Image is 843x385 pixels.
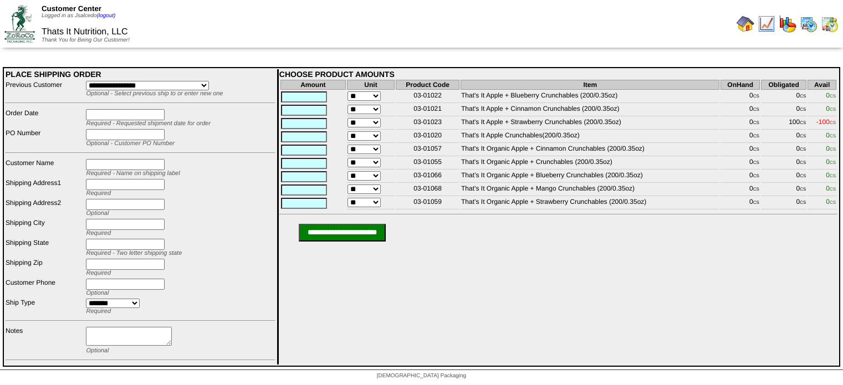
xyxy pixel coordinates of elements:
td: Customer Name [5,158,84,177]
span: CS [800,160,806,165]
td: 0 [761,91,806,103]
td: 0 [761,171,806,183]
td: Shipping Address2 [5,198,84,217]
span: [DEMOGRAPHIC_DATA] Packaging [377,373,466,379]
td: 0 [761,131,806,143]
span: CS [753,94,759,99]
div: CHOOSE PRODUCT AMOUNTS [279,70,837,79]
span: CS [830,160,836,165]
span: 0 [826,158,836,166]
span: CS [800,147,806,152]
span: Optional [86,347,109,354]
div: PLACE SHIPPING ORDER [6,70,275,79]
td: 03-01021 [396,104,459,116]
img: graph.gif [779,15,796,33]
span: Required [86,308,111,315]
span: CS [830,173,836,178]
span: CS [753,160,759,165]
span: 0 [826,184,836,192]
span: Required [86,270,111,276]
td: 0 [761,104,806,116]
img: calendarprod.gif [800,15,818,33]
span: Thank You for Being Our Customer! [42,37,130,43]
span: CS [800,134,806,138]
td: 0 [761,197,806,209]
td: 0 [761,184,806,196]
td: 0 [761,144,806,156]
td: 0 [721,131,759,143]
td: That's It Apple Crunchables(200/0.35oz) [461,131,719,143]
span: Thats It Nutrition, LLC [42,27,128,37]
td: That’s It Organic Apple + Mango Crunchables (200/0.35oz) [461,184,719,196]
td: 100 [761,117,806,130]
span: CS [830,120,836,125]
span: CS [800,200,806,205]
td: 03-01057 [396,144,459,156]
td: That's It Organic Apple + Cinnamon Crunchables (200/0.35oz) [461,144,719,156]
span: Required - Name on shipping label [86,170,180,177]
span: CS [753,200,759,205]
td: 0 [721,184,759,196]
span: CS [753,107,759,112]
span: -100 [816,118,836,126]
td: 0 [721,157,759,170]
th: Item [461,80,719,90]
td: Shipping City [5,218,84,237]
span: Optional [86,210,109,217]
span: CS [800,120,806,125]
span: CS [753,187,759,192]
td: 0 [721,91,759,103]
span: Logged in as Jsalcedo [42,13,115,19]
th: OnHand [721,80,759,90]
td: Shipping Zip [5,258,84,277]
td: 03-01020 [396,131,459,143]
td: Ship Type [5,298,84,315]
td: Order Date [5,109,84,127]
td: That’s It Organic Apple + Strawberry Crunchables (200/0.35oz) [461,197,719,209]
span: CS [753,173,759,178]
span: CS [753,147,759,152]
th: Amount [280,80,346,90]
th: Unit [347,80,395,90]
span: CS [753,120,759,125]
td: 03-01066 [396,171,459,183]
td: 0 [721,104,759,116]
td: 03-01068 [396,184,459,196]
td: 0 [721,171,759,183]
span: Optional - Customer PO Number [86,140,175,147]
td: PO Number [5,129,84,147]
span: CS [800,187,806,192]
span: CS [753,134,759,138]
span: 0 [826,91,836,99]
td: Customer Phone [5,278,84,297]
td: 0 [721,117,759,130]
span: Optional [86,290,109,296]
td: Shipping State [5,238,84,257]
span: CS [800,94,806,99]
td: 03-01022 [396,91,459,103]
td: Shipping Address1 [5,178,84,197]
img: line_graph.gif [758,15,775,33]
span: Required [86,230,111,237]
span: CS [830,147,836,152]
span: Optional - Select previous ship to or enter new one [86,90,223,97]
td: That's It Apple + Strawberry Crunchables (200/0.35oz) [461,117,719,130]
td: 03-01059 [396,197,459,209]
img: home.gif [737,15,754,33]
td: 03-01055 [396,157,459,170]
td: That's It Apple + Cinnamon Crunchables (200/0.35oz) [461,104,719,116]
td: That's It Organic Apple + Crunchables (200/0.35oz) [461,157,719,170]
span: 0 [826,105,836,112]
span: Required [86,190,111,197]
span: CS [800,107,806,112]
td: 0 [721,144,759,156]
td: Notes [5,326,84,355]
td: 0 [761,157,806,170]
span: 0 [826,171,836,179]
span: Required - Requested shipment date for order [86,120,210,127]
th: Obligated [761,80,806,90]
th: Avail [808,80,836,90]
span: Customer Center [42,4,101,13]
img: ZoRoCo_Logo(Green%26Foil)%20jpg.webp [4,5,35,42]
td: That’s It Organic Apple + Blueberry Crunchables (200/0.35oz) [461,171,719,183]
